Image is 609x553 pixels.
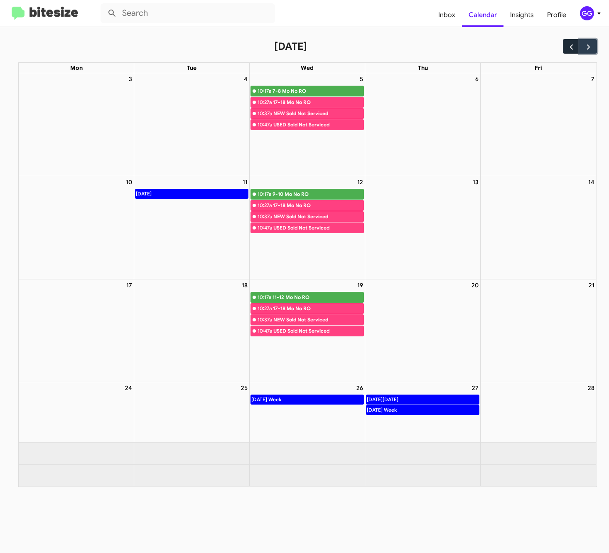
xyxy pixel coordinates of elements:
a: November 17, 2025 [125,279,134,291]
td: November 26, 2025 [250,382,365,442]
div: 10:27a [258,304,272,313]
td: November 21, 2025 [481,279,596,382]
a: November 12, 2025 [356,176,365,188]
a: November 11, 2025 [241,176,249,188]
div: NEW Sold Not Serviced [273,316,363,324]
div: USED Sold Not Serviced [273,327,363,335]
td: November 27, 2025 [365,382,481,442]
div: 10:37a [258,212,272,221]
a: Profile [540,3,573,27]
button: Next month [580,39,597,54]
a: Thursday [416,63,430,73]
a: November 27, 2025 [470,382,480,394]
a: November 6, 2025 [474,73,480,85]
td: November 4, 2025 [134,73,250,176]
a: November 7, 2025 [589,73,596,85]
div: USED Sold Not Serviced [273,224,363,232]
td: November 11, 2025 [134,176,250,279]
td: November 13, 2025 [365,176,481,279]
a: Wednesday [299,63,315,73]
a: November 20, 2025 [470,279,480,291]
div: 10:27a [258,201,272,210]
td: November 18, 2025 [134,279,250,382]
a: November 13, 2025 [471,176,480,188]
td: November 17, 2025 [19,279,134,382]
button: Previous month [563,39,580,54]
a: November 3, 2025 [127,73,134,85]
div: 10:37a [258,316,272,324]
div: [DATE] Week [366,405,397,415]
div: 17-18 Mo No RO [273,201,363,210]
a: November 14, 2025 [587,176,596,188]
td: November 10, 2025 [19,176,134,279]
div: 10:37a [258,109,272,118]
td: November 3, 2025 [19,73,134,176]
a: November 28, 2025 [586,382,596,394]
a: Inbox [432,3,462,27]
a: November 5, 2025 [358,73,365,85]
button: GG [573,6,600,20]
a: November 10, 2025 [124,176,134,188]
a: Insights [503,3,540,27]
div: [DATE] Week [251,395,282,404]
h2: [DATE] [274,40,307,53]
td: November 14, 2025 [481,176,596,279]
td: November 5, 2025 [250,73,365,176]
a: Friday [533,63,544,73]
a: Monday [69,63,84,73]
a: November 21, 2025 [587,279,596,291]
input: Search [101,3,275,23]
div: 10:47a [258,224,272,232]
a: November 24, 2025 [123,382,134,394]
div: USED Sold Not Serviced [273,121,363,129]
td: November 7, 2025 [481,73,596,176]
a: November 26, 2025 [355,382,365,394]
td: November 24, 2025 [19,382,134,442]
td: November 28, 2025 [481,382,596,442]
div: 10:27a [258,98,272,106]
a: November 19, 2025 [356,279,365,291]
div: [DATE][DATE] [366,395,399,404]
div: [DATE] [135,189,152,198]
td: November 6, 2025 [365,73,481,176]
a: November 25, 2025 [239,382,249,394]
div: 10:47a [258,327,272,335]
div: 17-18 Mo No RO [273,98,363,106]
a: November 4, 2025 [242,73,249,85]
div: NEW Sold Not Serviced [273,109,363,118]
a: Calendar [462,3,503,27]
td: November 20, 2025 [365,279,481,382]
div: 9-10 Mo No RO [273,190,363,198]
div: GG [580,6,594,20]
a: Tuesday [185,63,198,73]
td: November 19, 2025 [250,279,365,382]
div: 7-8 Mo No RO [273,87,363,95]
div: NEW Sold Not Serviced [273,212,363,221]
td: November 25, 2025 [134,382,250,442]
div: 10:17a [258,87,271,95]
div: 10:47a [258,121,272,129]
a: November 18, 2025 [240,279,249,291]
td: November 12, 2025 [250,176,365,279]
div: 11-12 Mo No RO [273,293,363,301]
div: 17-18 Mo No RO [273,304,363,313]
div: 10:17a [258,293,271,301]
div: 10:17a [258,190,271,198]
